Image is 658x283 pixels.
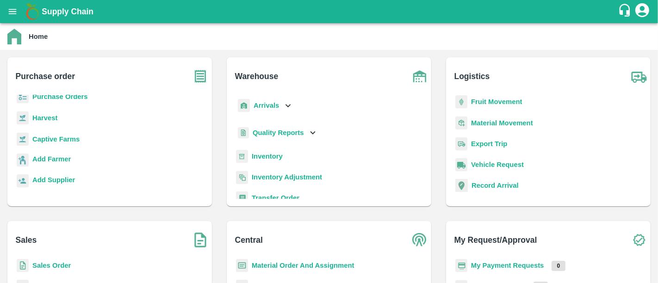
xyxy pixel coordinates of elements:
[235,70,279,83] b: Warehouse
[17,174,29,188] img: supplier
[236,259,248,272] img: centralMaterial
[235,234,263,246] b: Central
[455,116,467,130] img: material
[32,262,71,269] a: Sales Order
[236,191,248,205] img: whTransfer
[471,161,524,168] a: Vehicle Request
[238,99,250,112] img: whArrival
[16,70,75,83] b: Purchase order
[627,65,651,88] img: truck
[189,65,212,88] img: purchase
[471,140,507,148] a: Export Trip
[32,155,71,163] b: Add Farmer
[634,2,651,21] div: account of current user
[471,119,533,127] a: Material Movement
[2,1,23,22] button: open drawer
[189,228,212,252] img: soSales
[32,135,80,143] a: Captive Farms
[17,132,29,146] img: harvest
[17,90,29,104] img: reciept
[618,3,634,20] div: customer-support
[252,153,283,160] a: Inventory
[408,228,431,252] img: central
[32,93,88,100] a: Purchase Orders
[455,179,468,192] img: recordArrival
[455,259,467,272] img: payment
[32,175,75,187] a: Add Supplier
[552,261,566,271] p: 0
[42,7,93,16] b: Supply Chain
[17,154,29,167] img: farmer
[32,176,75,184] b: Add Supplier
[627,228,651,252] img: check
[472,182,519,189] a: Record Arrival
[29,33,48,40] b: Home
[236,171,248,184] img: inventory
[17,111,29,125] img: harvest
[236,95,293,116] div: Arrivals
[236,123,318,142] div: Quality Reports
[471,98,522,105] a: Fruit Movement
[408,65,431,88] img: warehouse
[7,29,21,44] img: home
[254,102,279,109] b: Arrivals
[42,5,618,18] a: Supply Chain
[236,150,248,163] img: whInventory
[17,259,29,272] img: sales
[455,95,467,109] img: fruit
[32,154,71,166] a: Add Farmer
[455,158,467,172] img: vehicle
[252,194,299,202] a: Transfer Order
[253,129,304,136] b: Quality Reports
[454,70,490,83] b: Logistics
[455,137,467,151] img: delivery
[16,234,37,246] b: Sales
[454,234,537,246] b: My Request/Approval
[471,262,544,269] a: My Payment Requests
[32,114,57,122] a: Harvest
[23,2,42,21] img: logo
[238,127,249,139] img: qualityReport
[252,173,322,181] a: Inventory Adjustment
[252,262,354,269] a: Material Order And Assignment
